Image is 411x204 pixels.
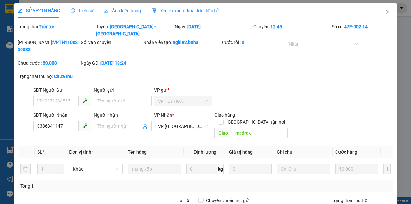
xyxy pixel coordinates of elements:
[128,164,181,174] input: VD: Bàn, Ghế
[94,86,152,93] div: Người gửi
[335,164,378,174] input: 0
[154,86,212,93] div: VP gửi
[229,149,253,155] span: Giá trị hàng
[232,128,287,138] input: Dọc đường
[151,8,219,13] span: Yêu cầu xuất hóa đơn điện tử
[253,23,331,37] div: Chuyến:
[104,8,141,13] span: Ảnh kiện hàng
[54,74,73,79] b: Chưa thu
[277,164,330,174] input: Ghi Chú
[187,24,201,29] b: [DATE]
[214,112,235,118] span: Giao hàng
[100,60,126,66] b: [DATE] 13:24
[274,146,333,158] th: Ghi chú
[332,197,393,204] div: Trạng thái Thu Hộ
[229,164,272,174] input: 0
[18,8,22,13] span: edit
[143,39,221,46] div: Nhân viên tạo:
[335,149,357,155] span: Cước hàng
[17,23,96,37] div: Trạng thái:
[82,98,87,103] span: phone
[151,8,156,13] img: icon
[104,8,108,13] span: picture
[224,119,288,126] span: [GEOGRAPHIC_DATA] tận nơi
[18,59,79,67] div: Chưa cước :
[18,8,60,13] span: SỬA ĐƠN HÀNG
[43,60,57,66] b: 50.000
[158,96,208,106] span: VP TUY HOÀ
[69,149,93,155] span: Đơn vị tính
[128,149,147,155] span: Tên hàng
[143,124,148,129] span: user-add
[96,24,156,36] b: [GEOGRAPHIC_DATA] - [GEOGRAPHIC_DATA]
[33,86,91,93] div: SĐT Người Gửi
[81,59,142,67] div: Ngày GD:
[82,123,87,128] span: phone
[154,112,172,118] span: VP Nhận
[344,24,368,29] b: 47F-002.14
[73,164,118,174] span: Khác
[383,164,391,174] button: plus
[18,73,95,80] div: Trạng thái thu hộ:
[174,23,253,37] div: Ngày:
[194,149,216,155] span: Định lượng
[81,39,142,46] div: Gói vận chuyển:
[95,23,174,37] div: Tuyến:
[175,198,189,203] span: Thu Hộ
[20,164,31,174] button: delete
[214,128,232,138] span: Giao
[222,39,284,46] div: Cước rồi :
[158,121,208,131] span: VP ĐẮK LẮK
[71,8,93,13] span: Lịch sử
[217,164,224,174] span: kg
[39,24,54,29] b: Trên xe
[18,39,79,53] div: [PERSON_NAME]:
[204,197,252,204] span: Chuyển khoản ng. gửi
[242,40,244,45] b: 0
[379,3,397,21] button: Close
[385,9,390,14] span: close
[37,149,42,155] span: SL
[94,111,152,119] div: Người nhận
[331,23,394,37] div: Số xe:
[173,40,198,45] b: nghia2.beha
[270,24,282,29] b: 12:45
[20,182,159,190] div: Tổng: 1
[71,8,75,13] span: clock-circle
[33,111,91,119] div: SĐT Người Nhận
